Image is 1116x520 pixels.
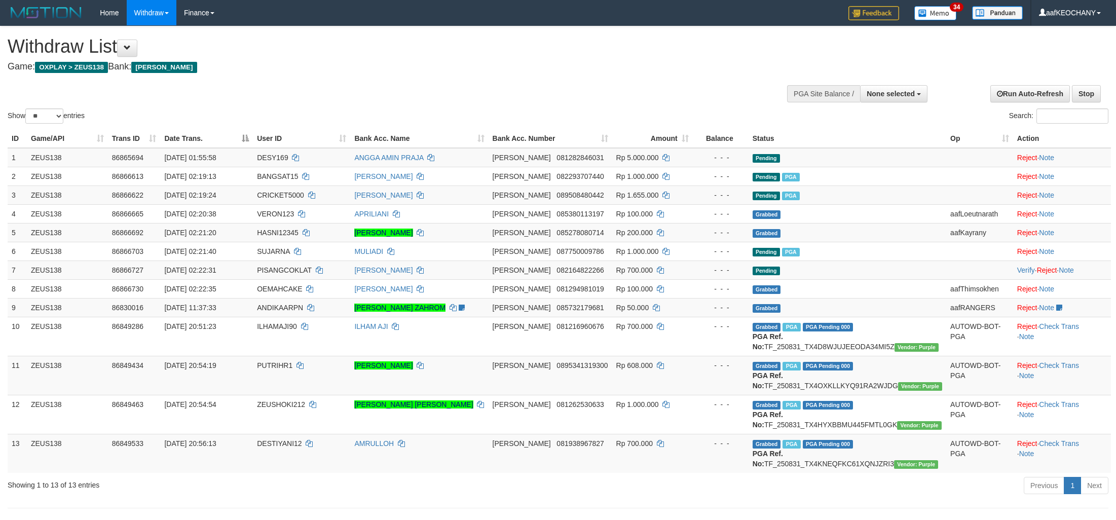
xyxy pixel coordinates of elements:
th: Action [1013,129,1111,148]
span: Rp 700.000 [616,266,653,274]
span: 86849463 [112,400,143,408]
span: Pending [753,192,780,200]
td: AUTOWD-BOT-PGA [946,317,1013,356]
div: PGA Site Balance / [787,85,860,102]
span: OXPLAY > ZEUS138 [35,62,108,73]
a: Reject [1017,229,1037,237]
a: Note [1019,372,1034,380]
span: 86866665 [112,210,143,218]
span: Rp 200.000 [616,229,653,237]
a: Reject [1017,154,1037,162]
a: Note [1019,450,1034,458]
td: · [1013,242,1111,261]
span: [PERSON_NAME] [493,247,551,255]
span: [PERSON_NAME] [493,229,551,237]
a: Run Auto-Refresh [990,85,1070,102]
span: PGA Pending [803,362,853,370]
span: Copy 085732179681 to clipboard [556,304,604,312]
span: HASNI12345 [257,229,299,237]
a: [PERSON_NAME] ZAHROM [354,304,445,312]
td: · · [1013,434,1111,473]
span: DESTIYANI12 [257,439,302,448]
span: [DATE] 11:37:33 [164,304,216,312]
h4: Game: Bank: [8,62,734,72]
td: ZEUS138 [27,395,108,434]
td: 13 [8,434,27,473]
span: [DATE] 02:19:13 [164,172,216,180]
span: [DATE] 02:22:35 [164,285,216,293]
th: Status [749,129,946,148]
select: Showentries [25,108,63,124]
td: ZEUS138 [27,356,108,395]
b: PGA Ref. No: [753,411,783,429]
td: 11 [8,356,27,395]
td: ZEUS138 [27,317,108,356]
th: Balance [693,129,749,148]
td: TF_250831_TX4HYXBBMU445FMTL0GK [749,395,946,434]
span: [DATE] 02:20:38 [164,210,216,218]
span: Rp 700.000 [616,439,653,448]
span: [PERSON_NAME] [493,285,551,293]
td: · · [1013,395,1111,434]
a: ANGGA AMIN PRAJA [354,154,423,162]
a: ILHAM AJI [354,322,388,330]
span: Copy 085380113197 to clipboard [556,210,604,218]
img: Button%20Memo.svg [914,6,957,20]
span: Grabbed [753,440,781,449]
span: 86866703 [112,247,143,255]
span: Rp 100.000 [616,285,653,293]
b: PGA Ref. No: [753,450,783,468]
span: Vendor URL: https://trx4.1velocity.biz [897,421,941,430]
span: Grabbed [753,401,781,410]
td: ZEUS138 [27,167,108,185]
a: [PERSON_NAME] [354,361,413,369]
img: MOTION_logo.png [8,5,85,20]
td: · · [1013,317,1111,356]
span: Rp 50.000 [616,304,649,312]
span: Rp 5.000.000 [616,154,659,162]
td: · [1013,148,1111,167]
td: 1 [8,148,27,167]
th: Bank Acc. Number: activate to sort column ascending [489,129,612,148]
span: ZEUSHOKI212 [257,400,305,408]
td: AUTOWD-BOT-PGA [946,434,1013,473]
span: Pending [753,154,780,163]
span: Rp 100.000 [616,210,653,218]
span: SUJARNA [257,247,290,255]
span: 86866613 [112,172,143,180]
span: Rp 1.000.000 [616,400,659,408]
td: ZEUS138 [27,261,108,279]
span: Copy 081262530633 to clipboard [556,400,604,408]
td: · [1013,167,1111,185]
a: [PERSON_NAME] [354,285,413,293]
a: Note [1039,229,1054,237]
span: [DATE] 02:19:24 [164,191,216,199]
a: Reject [1017,361,1037,369]
a: Note [1039,304,1054,312]
a: [PERSON_NAME] [354,266,413,274]
a: Note [1039,285,1054,293]
th: Op: activate to sort column ascending [946,129,1013,148]
td: TF_250831_TX4KNEQFKC61XQNJZRI3 [749,434,946,473]
a: Reject [1017,172,1037,180]
td: 7 [8,261,27,279]
span: CRICKET5000 [257,191,304,199]
span: ILHAMAJI90 [257,322,297,330]
td: 4 [8,204,27,223]
span: Pending [753,248,780,256]
td: AUTOWD-BOT-PGA [946,395,1013,434]
label: Search: [1009,108,1108,124]
span: Marked by aafRornrotha [783,362,800,370]
a: Reject [1017,322,1037,330]
a: Stop [1072,85,1101,102]
b: PGA Ref. No: [753,372,783,390]
a: Note [1039,247,1054,255]
span: Pending [753,173,780,181]
span: PGA Pending [803,323,853,331]
span: Marked by aafRornrotha [783,323,800,331]
a: Reject [1017,247,1037,255]
a: Previous [1024,477,1064,494]
div: - - - [697,399,745,410]
a: Reject [1017,191,1037,199]
span: [DATE] 02:21:20 [164,229,216,237]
